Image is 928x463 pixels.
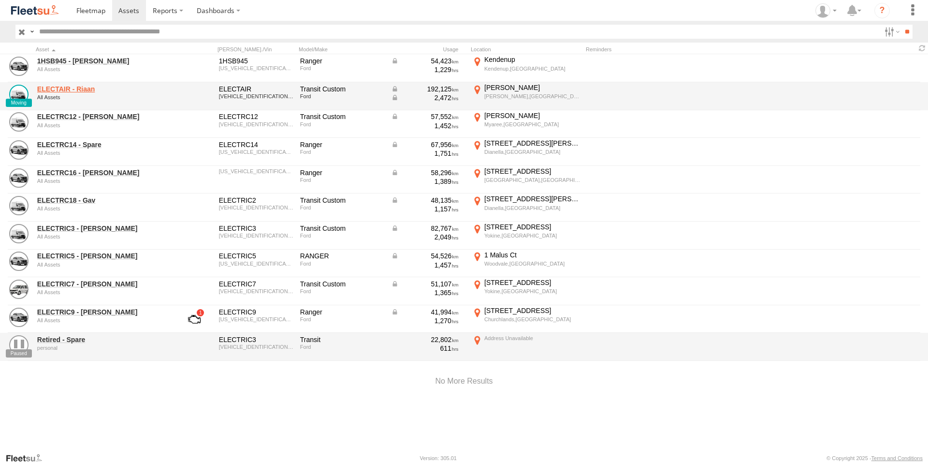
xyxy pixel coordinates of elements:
div: undefined [37,206,170,211]
div: MNACMEF70PW281940 [219,168,293,174]
div: Data from Vehicle CANbus [391,85,459,93]
div: [STREET_ADDRESS] [484,223,580,231]
div: WF0YXXTTGYNJ17812 [219,93,293,99]
div: Transit Custom [300,196,384,205]
a: View Asset Details [9,57,29,76]
div: [STREET_ADDRESS] [484,278,580,287]
span: Refresh [916,44,928,53]
div: Data from Vehicle CANbus [391,280,459,288]
div: 2,049 [391,233,459,241]
a: View Asset Details [9,308,29,327]
img: fleetsu-logo-horizontal.svg [10,4,60,17]
div: [STREET_ADDRESS] [484,167,580,176]
div: Ford [300,149,384,155]
a: ELECTRIC9 - [PERSON_NAME] [37,308,170,316]
div: ELECTRIC5 [219,252,293,260]
div: Ranger [300,57,384,65]
div: [PERSON_NAME] [484,111,580,120]
div: WF0YXXTTGYLS21315 [219,344,293,350]
i: ? [874,3,890,18]
div: 1HSB945 [219,57,293,65]
a: 1HSB945 - [PERSON_NAME] [37,57,170,65]
div: undefined [37,289,170,295]
label: Click to View Current Location [471,306,582,332]
a: View Asset Details [9,335,29,355]
a: ELECTRIC7 - [PERSON_NAME] [37,280,170,288]
div: 22,802 [391,335,459,344]
div: Yokine,[GEOGRAPHIC_DATA] [484,232,580,239]
div: Ford [300,121,384,127]
div: Ford [300,316,384,322]
div: undefined [37,122,170,128]
div: Location [471,46,582,53]
div: undefined [37,150,170,156]
div: ELECTRIC7 [219,280,293,288]
a: View Asset Details [9,252,29,271]
div: WF0YXXTTGYLS21315 [219,233,293,239]
div: 1,452 [391,121,459,130]
div: Data from Vehicle CANbus [391,252,459,260]
div: Myaree,[GEOGRAPHIC_DATA] [484,121,580,128]
label: Click to View Current Location [471,167,582,193]
div: 1,457 [391,261,459,269]
div: MNAUMAF80GW574265 [219,149,293,155]
div: [STREET_ADDRESS][PERSON_NAME] [484,139,580,148]
div: [STREET_ADDRESS][PERSON_NAME] [484,194,580,203]
div: [PERSON_NAME]./Vin [217,46,295,53]
div: WF0YXXTTGYLS21315 [219,121,293,127]
label: Click to View Current Location [471,111,582,137]
div: Data from Vehicle CANbus [391,168,459,177]
div: [PERSON_NAME],[GEOGRAPHIC_DATA] [484,93,580,100]
div: Ford [300,205,384,210]
div: 1,270 [391,316,459,325]
div: 1,365 [391,288,459,297]
div: Ranger [300,308,384,316]
div: ELECTRC12 [219,112,293,121]
div: Version: 305.01 [420,455,457,461]
div: Reminders [586,46,740,53]
a: ELECTRC18 - Gav [37,196,170,205]
div: 1,157 [391,205,459,213]
div: Ford [300,93,384,99]
label: Search Filter Options [881,25,901,39]
div: 611 [391,344,459,353]
div: Data from Vehicle CANbus [391,308,459,316]
a: View Asset Details [9,168,29,188]
div: undefined [37,234,170,239]
div: undefined [37,94,170,100]
label: Click to View Current Location [471,334,582,360]
div: Ford [300,177,384,183]
a: ELECTRIC3 - [PERSON_NAME] [37,224,170,233]
div: Click to Sort [36,46,171,53]
div: WF0YXXTTGYMJ86128 [219,205,293,210]
a: Terms and Conditions [871,455,923,461]
div: [GEOGRAPHIC_DATA],[GEOGRAPHIC_DATA] [484,177,580,183]
div: [PERSON_NAME] [484,83,580,92]
div: Ford [300,65,384,71]
div: Usage [390,46,467,53]
label: Click to View Current Location [471,194,582,221]
div: RANGER [300,252,384,260]
a: View Asset Details [9,112,29,132]
div: Churchlands,[GEOGRAPHIC_DATA] [484,316,580,323]
div: Ranger [300,168,384,177]
a: View Asset Details [9,140,29,160]
div: Yokine,[GEOGRAPHIC_DATA] [484,288,580,295]
div: Ranger [300,140,384,149]
a: Visit our Website [5,453,50,463]
div: Data from Vehicle CANbus [391,93,459,102]
label: Click to View Current Location [471,139,582,165]
a: View Asset Details [9,85,29,104]
div: Data from Vehicle CANbus [391,140,459,149]
div: WF0YXXTTGYKU87957 [219,288,293,294]
div: Transit Custom [300,224,384,233]
div: undefined [37,345,170,351]
div: MNAUMAF50FW514751 [219,261,293,267]
label: Click to View Current Location [471,251,582,277]
div: MNAUMAF50HW805362 [219,65,293,71]
div: 1,229 [391,65,459,74]
label: Search Query [28,25,36,39]
div: Wayne Betts [812,3,840,18]
div: © Copyright 2025 - [826,455,923,461]
div: ELECTRIC9 [219,308,293,316]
